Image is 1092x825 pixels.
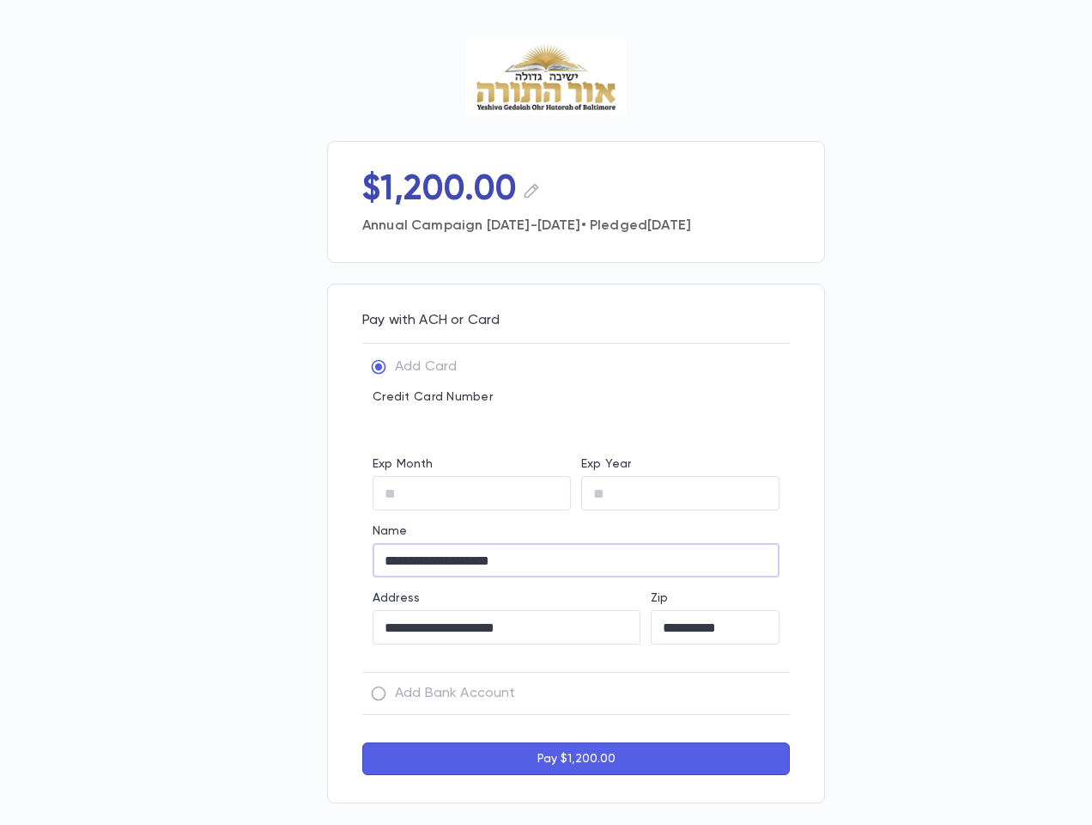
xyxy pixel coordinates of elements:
[395,358,457,376] p: Add Card
[362,742,790,775] button: Pay $1,200.00
[373,524,408,538] label: Name
[581,457,631,471] label: Exp Year
[373,390,780,404] p: Credit Card Number
[373,457,433,471] label: Exp Month
[362,169,518,211] p: $1,200.00
[362,211,790,235] p: Annual Campaign [DATE]-[DATE] • Pledged [DATE]
[651,591,668,605] label: Zip
[466,38,626,115] img: Yeshiva Gedolah Ohr Hatorah
[395,685,516,702] p: Add Bank Account
[373,591,420,605] label: Address
[373,409,780,443] iframe: card
[362,312,790,329] p: Pay with ACH or Card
